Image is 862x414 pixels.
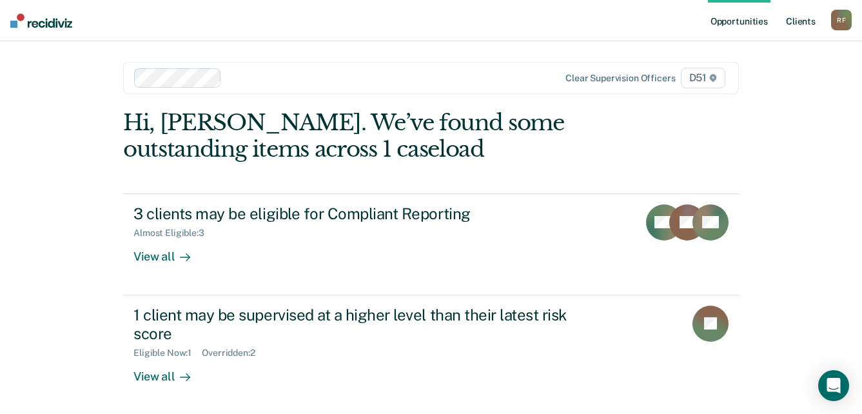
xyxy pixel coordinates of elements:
[565,73,675,84] div: Clear supervision officers
[831,10,852,30] div: R F
[133,348,202,359] div: Eligible Now : 1
[831,10,852,30] button: RF
[202,348,265,359] div: Overridden : 2
[133,239,206,264] div: View all
[818,370,849,401] div: Open Intercom Messenger
[123,110,616,163] div: Hi, [PERSON_NAME]. We’ve found some outstanding items across 1 caseload
[133,306,586,343] div: 1 client may be supervised at a higher level than their latest risk score
[133,228,215,239] div: Almost Eligible : 3
[123,193,739,295] a: 3 clients may be eligible for Compliant ReportingAlmost Eligible:3View all
[133,359,206,384] div: View all
[681,68,725,88] span: D51
[133,204,586,223] div: 3 clients may be eligible for Compliant Reporting
[10,14,72,28] img: Recidiviz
